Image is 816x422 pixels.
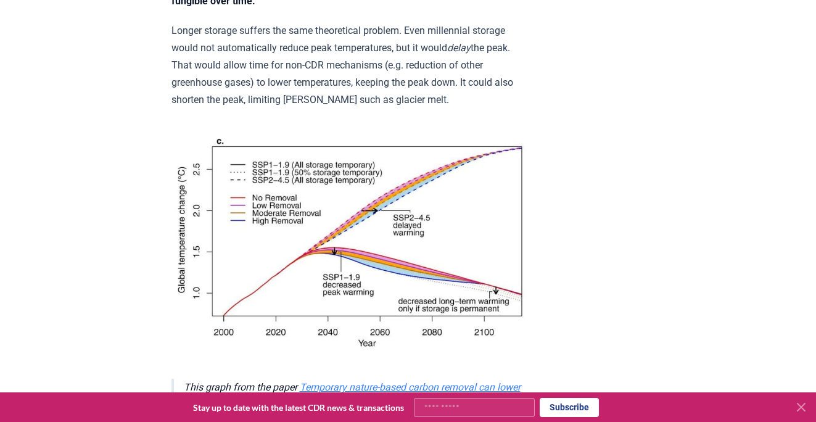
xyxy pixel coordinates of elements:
em: This graph from the paper [184,381,297,393]
em: delay [447,42,471,54]
a: Temporary nature-based carbon removal can lower peak warming in a well-below 2 °C scenario [184,381,521,410]
p: Longer storage suffers the same theoretical problem. Even millennial storage would not automatica... [171,22,532,109]
img: blog post image [171,138,532,349]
